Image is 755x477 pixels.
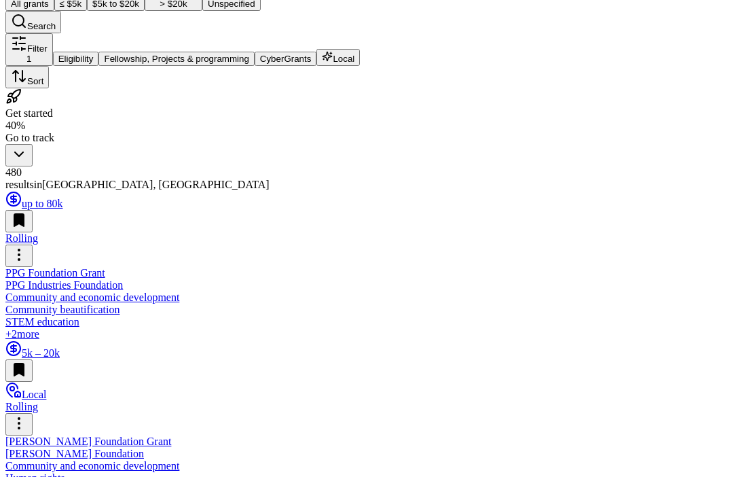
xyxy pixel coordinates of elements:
[5,279,750,291] div: PPG Industries Foundation
[5,107,750,132] div: Get started
[260,54,312,64] div: CyberGrants
[5,267,750,279] div: PPG Foundation Grant
[5,328,750,340] div: + 2 more
[5,460,750,472] div: Community and economic development
[5,120,750,132] div: 40 %
[5,436,750,448] div: [PERSON_NAME] Foundation Grant
[5,132,750,144] div: Go to track
[255,52,317,66] button: CyberGrants
[5,33,53,66] button: Filter1
[5,232,750,245] div: Rolling
[5,340,750,359] div: 5k – 20k
[5,66,49,88] button: Sort
[53,52,99,66] button: Eligibility
[5,291,750,304] div: Community and economic development
[27,21,56,31] span: Search
[316,49,360,66] button: Local
[34,179,270,190] span: in
[5,179,750,191] div: results
[5,316,750,328] div: STEM education
[5,401,750,413] div: Rolling
[5,191,750,340] a: up to 80kRollingPPG Foundation GrantPPG Industries FoundationCommunity and economic developmentCo...
[5,448,750,460] div: [PERSON_NAME] Foundation
[98,52,254,66] button: Fellowship, Projects & programming
[58,54,94,64] div: Eligibility
[42,179,269,190] span: [GEOGRAPHIC_DATA], [GEOGRAPHIC_DATA]
[27,43,48,54] span: Filter
[5,166,750,179] div: 480
[5,191,750,210] div: up to 80k
[5,11,61,33] button: Search
[27,76,43,86] span: Sort
[5,304,750,316] div: Community beautification
[333,54,354,64] span: Local
[5,382,750,401] div: Local
[11,54,48,64] div: 1
[104,54,248,64] div: Fellowship, Projects & programming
